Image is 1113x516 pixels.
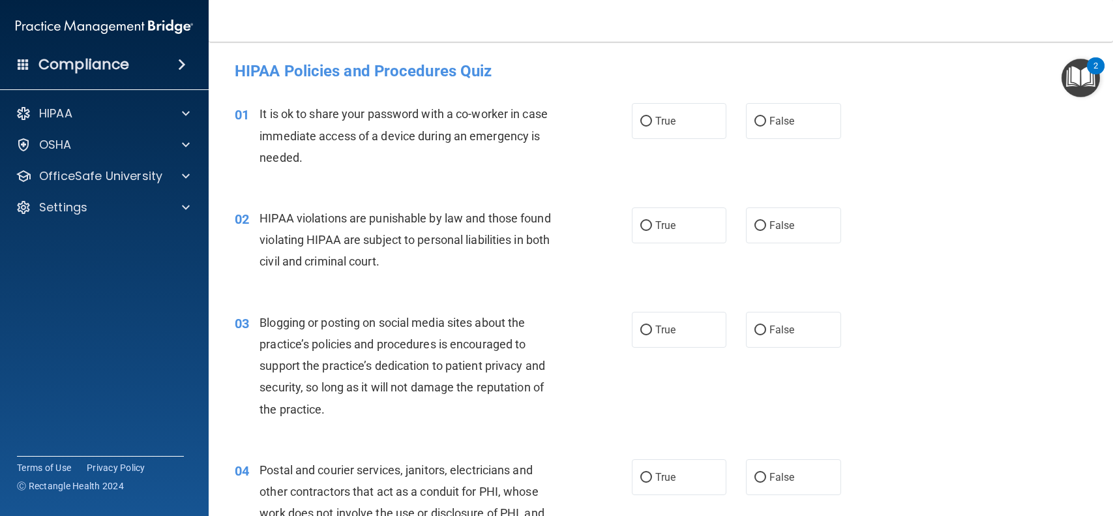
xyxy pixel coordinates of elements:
[640,326,652,335] input: True
[38,55,129,74] h4: Compliance
[17,479,124,493] span: Ⓒ Rectangle Health 2024
[640,473,652,483] input: True
[235,63,1087,80] h4: HIPAA Policies and Procedures Quiz
[16,200,190,215] a: Settings
[39,106,72,121] p: HIPAA
[235,211,249,227] span: 02
[655,471,675,483] span: True
[655,324,675,336] span: True
[235,316,249,331] span: 03
[769,219,795,232] span: False
[39,168,162,184] p: OfficeSafe University
[17,461,71,474] a: Terms of Use
[754,326,766,335] input: False
[235,107,249,123] span: 01
[655,115,675,127] span: True
[16,14,193,40] img: PMB logo
[640,117,652,127] input: True
[754,221,766,231] input: False
[16,106,190,121] a: HIPAA
[1061,59,1100,97] button: Open Resource Center, 2 new notifications
[769,115,795,127] span: False
[754,117,766,127] input: False
[16,137,190,153] a: OSHA
[260,211,550,268] span: HIPAA violations are punishable by law and those found violating HIPAA are subject to personal li...
[260,316,545,416] span: Blogging or posting on social media sites about the practice’s policies and procedures is encoura...
[235,463,249,479] span: 04
[16,168,190,184] a: OfficeSafe University
[754,473,766,483] input: False
[1093,66,1098,83] div: 2
[39,137,72,153] p: OSHA
[640,221,652,231] input: True
[769,324,795,336] span: False
[39,200,87,215] p: Settings
[87,461,145,474] a: Privacy Policy
[655,219,675,232] span: True
[260,107,548,164] span: It is ok to share your password with a co-worker in case immediate access of a device during an e...
[769,471,795,483] span: False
